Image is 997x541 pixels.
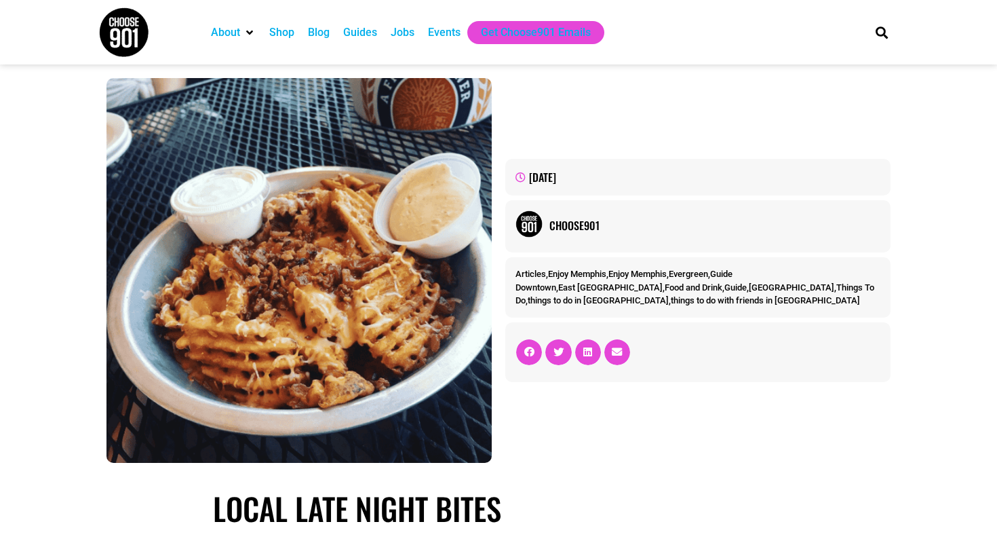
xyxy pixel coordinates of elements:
[515,269,546,279] a: Articles
[575,339,601,365] div: Share on linkedin
[608,269,667,279] a: Enjoy Memphis
[871,21,893,43] div: Search
[269,24,294,41] a: Shop
[671,295,860,305] a: things to do with friends in [GEOGRAPHIC_DATA]
[549,217,880,234] a: Choose901
[604,339,630,365] div: Share on email
[515,210,543,238] img: Picture of Choose901
[545,339,571,365] div: Share on twitter
[710,269,732,279] a: Guide
[204,21,262,44] div: About
[391,24,414,41] a: Jobs
[529,169,556,185] time: [DATE]
[428,24,461,41] a: Events
[558,282,663,293] a: East [GEOGRAPHIC_DATA]
[516,339,542,365] div: Share on facebook
[515,282,556,293] a: Downtown
[548,269,606,279] a: Enjoy Memphis
[213,490,784,527] h1: Local Late Night Bites
[749,282,834,293] a: [GEOGRAPHIC_DATA]
[724,282,747,293] a: Guide
[669,269,708,279] a: Evergreen
[211,24,240,41] a: About
[528,295,669,305] a: things to do in [GEOGRAPHIC_DATA]
[665,282,722,293] a: Food and Drink
[343,24,377,41] a: Guides
[515,269,732,279] span: , , , ,
[481,24,591,41] a: Get Choose901 Emails
[515,282,874,306] span: , , , , , , ,
[204,21,853,44] nav: Main nav
[308,24,330,41] a: Blog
